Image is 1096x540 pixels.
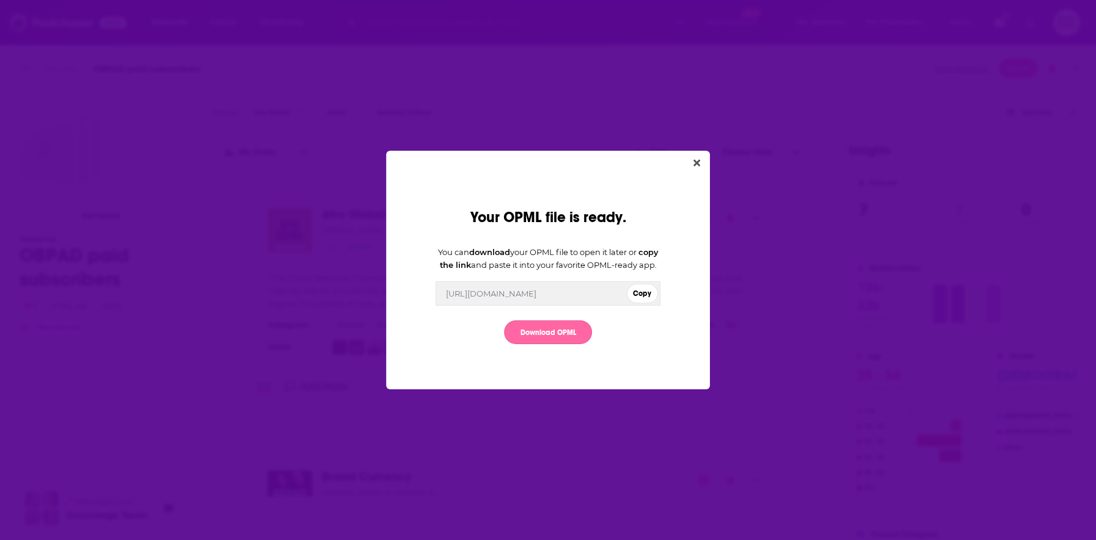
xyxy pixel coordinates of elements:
[470,208,626,226] div: Your OPML file is ready.
[627,284,658,303] button: Copy Export Link
[446,289,536,298] div: [URL][DOMAIN_NAME]
[504,320,592,344] a: Download OPML
[436,246,660,272] div: You can your OPML file to open it later or and paste it into your favorite OPML-ready app.
[440,247,659,270] span: copy the link
[469,247,510,257] span: download
[689,156,705,171] button: Close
